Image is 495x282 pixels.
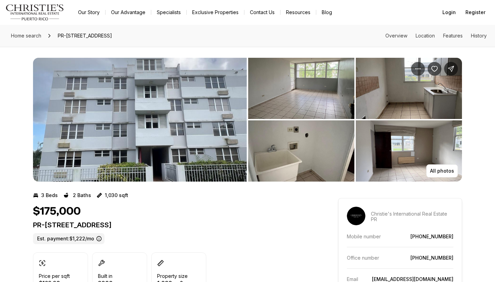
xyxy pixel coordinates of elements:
[33,58,247,182] button: View image gallery
[73,8,105,17] a: Our Story
[8,30,44,41] a: Home search
[33,233,104,244] label: Est. payment: $1,222/mo
[444,62,458,76] button: Share Property: PR-199 BOSQUE SERENO #262
[471,33,487,39] a: Skip to: History
[347,255,379,261] p: Office number
[187,8,244,17] a: Exclusive Properties
[430,168,454,174] p: All photos
[105,193,128,198] p: 1,030 sqft
[248,120,354,182] button: View image gallery
[372,276,453,282] a: [EMAIL_ADDRESS][DOMAIN_NAME]
[41,193,58,198] p: 3 Beds
[428,62,441,76] button: Save Property: PR-199 BOSQUE SERENO #262
[416,33,435,39] a: Skip to: Location
[39,273,70,279] p: Price per sqft
[371,211,453,222] p: Christie's International Real Estate PR
[426,164,458,177] button: All photos
[55,30,115,41] span: PR-[STREET_ADDRESS]
[465,10,485,15] span: Register
[157,273,188,279] p: Property size
[356,58,462,119] button: View image gallery
[461,6,489,19] button: Register
[443,33,463,39] a: Skip to: Features
[5,4,64,21] img: logo
[248,58,354,119] button: View image gallery
[33,58,247,182] li: 1 of 4
[347,234,381,239] p: Mobile number
[385,33,407,39] a: Skip to: Overview
[438,6,460,19] button: Login
[106,8,151,17] a: Our Advantage
[98,273,112,279] p: Built in
[385,33,487,39] nav: Page section menu
[33,221,313,229] p: PR-[STREET_ADDRESS]
[316,8,338,17] a: Blog
[280,8,316,17] a: Resources
[347,276,358,282] p: Email
[248,58,462,182] li: 2 of 4
[73,193,91,198] p: 2 Baths
[33,58,462,182] div: Listing Photos
[33,205,81,218] h1: $175,000
[151,8,186,17] a: Specialists
[11,33,41,39] span: Home search
[411,62,425,76] button: Property options
[442,10,456,15] span: Login
[410,255,453,261] a: [PHONE_NUMBER]
[356,120,462,182] button: View image gallery
[244,8,280,17] button: Contact Us
[410,234,453,239] a: [PHONE_NUMBER]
